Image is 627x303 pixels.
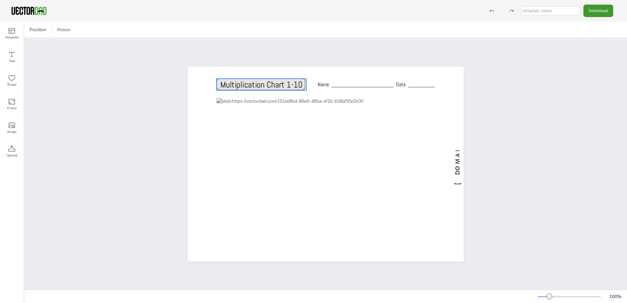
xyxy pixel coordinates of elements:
span: [DOMAIN_NAME] [454,144,477,184]
button: Resize [54,25,73,35]
span: Shape [7,82,16,87]
div: 100 % [607,293,623,300]
span: Upload [7,153,17,158]
span: Name _____________________ Date _________ [318,81,435,88]
span: Position [28,27,48,33]
span: Frame [7,106,17,111]
button: Download [583,5,613,17]
img: VectorDad-1.png [10,6,48,16]
input: template name [521,6,580,15]
span: Text [9,58,15,64]
span: Multiplication Chart 1-10 [220,79,303,90]
span: Template [5,35,19,40]
span: Image [7,129,16,134]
